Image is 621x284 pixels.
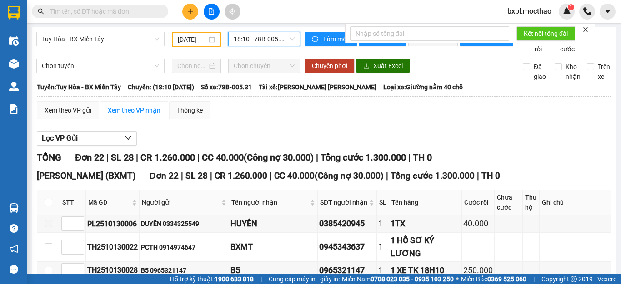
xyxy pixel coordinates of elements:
span: Chọn tuyến [42,59,159,73]
sup: 1 [568,4,574,10]
span: Chọn chuyến [234,59,295,73]
img: warehouse-icon [9,82,19,91]
span: | [210,171,212,181]
span: | [477,171,479,181]
span: ( [244,152,247,163]
span: Miền Bắc [461,274,526,284]
img: phone-icon [583,7,591,15]
span: | [533,274,535,284]
span: notification [10,245,18,253]
button: file-add [204,4,220,20]
span: | [386,171,388,181]
span: | [270,171,272,181]
span: [PERSON_NAME] (BXMT) [37,171,136,181]
span: TỔNG [37,152,61,163]
strong: 0369 525 060 [487,275,526,283]
span: download [363,63,370,70]
td: HUYỀN [229,215,318,233]
span: Đơn 22 [75,152,104,163]
img: warehouse-icon [9,203,19,213]
strong: 1900 633 818 [215,275,254,283]
span: Cung cấp máy in - giấy in: [269,274,340,284]
img: warehouse-icon [9,36,19,46]
span: Công nợ 30.000 [318,171,381,181]
span: Chuyến: (18:10 [DATE]) [128,82,194,92]
button: syncLàm mới [305,32,357,46]
div: 0965321147 [319,264,375,277]
span: plus [187,8,194,15]
span: search [38,8,44,15]
button: aim [225,4,240,20]
span: caret-down [604,7,612,15]
span: 1 [569,4,572,10]
span: SĐT người nhận [320,197,367,207]
td: BXMT [229,233,318,262]
span: Số xe: 78B-005.31 [201,82,252,92]
b: Tuyến: Tuy Hòa - BX Miền Tây [37,83,121,91]
th: STT [60,190,86,215]
th: Thu hộ [523,190,539,215]
span: Làm mới [323,34,350,44]
span: close [582,26,589,33]
span: Loại xe: Giường nằm 40 chỗ [383,82,463,92]
input: Chọn ngày [177,61,207,71]
span: Xuất Excel [373,61,403,71]
span: Trên xe [594,62,614,82]
span: TH 0 [413,152,432,163]
span: Kết nối tổng đài [524,29,568,39]
span: Kho nhận [562,62,584,82]
span: copyright [571,276,577,282]
input: Tìm tên, số ĐT hoặc mã đơn [50,6,157,16]
div: 1TX [391,217,460,230]
div: 0945343637 [319,240,375,253]
div: 1 XE TK 18H10 [391,264,460,277]
div: Thống kê [177,105,203,115]
td: 0945343637 [318,233,377,262]
span: CR 1.260.000 [140,152,195,163]
span: ) [381,171,384,181]
span: down [125,134,132,142]
img: solution-icon [9,104,19,114]
span: | [197,152,200,163]
span: | [260,274,262,284]
span: bxpl.mocthao [500,5,559,17]
button: downloadXuất Excel [356,59,410,73]
img: icon-new-feature [563,7,571,15]
td: TH2510130028 [86,262,140,279]
span: Tuy Hòa - BX Miền Tây [42,32,159,46]
span: Tổng cước 1.300.000 [391,171,475,181]
div: B5 0965321147 [141,265,227,275]
span: Tên người nhận [231,197,308,207]
span: Đã giao [530,62,550,82]
span: Mã GD [88,197,130,207]
span: Đơn 22 [150,171,179,181]
th: Chưa cước [495,190,523,215]
div: Xem theo VP gửi [45,105,91,115]
span: | [408,152,411,163]
span: aim [229,8,235,15]
span: SL 28 [111,152,134,163]
td: 0965321147 [318,262,377,279]
td: PL2510130006 [86,215,140,233]
div: 250.000 [463,264,493,277]
button: Kết nối tổng đài [516,26,575,41]
div: TH2510130022 [87,241,138,253]
td: B5 [229,262,318,279]
span: Tổng cước 1.300.000 [321,152,406,163]
span: | [106,152,109,163]
span: CC 40.000 [274,171,315,181]
span: message [10,265,18,274]
button: caret-down [600,4,616,20]
span: 18:10 - 78B-005.31 [234,32,295,46]
div: B5 [230,264,316,277]
span: Hỗ trợ kỹ thuật: [170,274,254,284]
div: 1 [378,240,387,253]
span: | [136,152,138,163]
button: Chuyển phơi [305,59,355,73]
img: warehouse-icon [9,59,19,69]
div: 1 [378,217,387,230]
span: CR 1.260.000 [215,171,267,181]
span: SL 28 [185,171,208,181]
span: ) [310,152,314,163]
th: Ghi chú [540,190,611,215]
